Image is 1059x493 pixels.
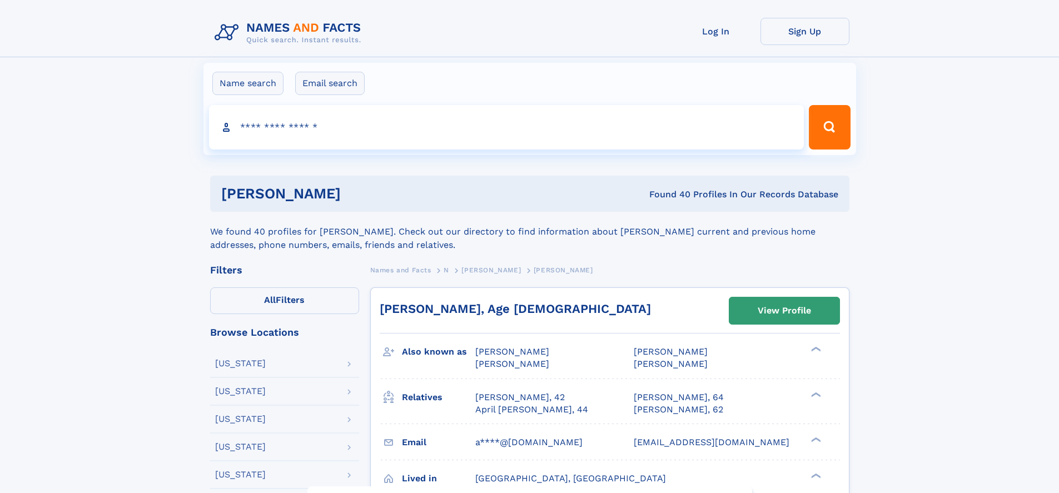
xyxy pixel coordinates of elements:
[370,263,431,277] a: Names and Facts
[495,188,838,201] div: Found 40 Profiles In Our Records Database
[634,437,789,447] span: [EMAIL_ADDRESS][DOMAIN_NAME]
[808,472,822,479] div: ❯
[634,358,708,369] span: [PERSON_NAME]
[210,287,359,314] label: Filters
[760,18,849,45] a: Sign Up
[634,346,708,357] span: [PERSON_NAME]
[444,266,449,274] span: N
[808,346,822,353] div: ❯
[808,436,822,443] div: ❯
[475,346,549,357] span: [PERSON_NAME]
[402,469,475,488] h3: Lived in
[809,105,850,150] button: Search Button
[402,388,475,407] h3: Relatives
[295,72,365,95] label: Email search
[215,442,266,451] div: [US_STATE]
[215,359,266,368] div: [US_STATE]
[534,266,593,274] span: [PERSON_NAME]
[209,105,804,150] input: search input
[758,298,811,323] div: View Profile
[210,212,849,252] div: We found 40 profiles for [PERSON_NAME]. Check out our directory to find information about [PERSON...
[475,358,549,369] span: [PERSON_NAME]
[380,302,651,316] a: [PERSON_NAME], Age [DEMOGRAPHIC_DATA]
[729,297,839,324] a: View Profile
[264,295,276,305] span: All
[402,433,475,452] h3: Email
[212,72,284,95] label: Name search
[210,265,359,275] div: Filters
[444,263,449,277] a: N
[221,187,495,201] h1: [PERSON_NAME]
[475,473,666,484] span: [GEOGRAPHIC_DATA], [GEOGRAPHIC_DATA]
[215,470,266,479] div: [US_STATE]
[475,391,565,404] a: [PERSON_NAME], 42
[210,18,370,48] img: Logo Names and Facts
[402,342,475,361] h3: Also known as
[215,415,266,424] div: [US_STATE]
[634,391,724,404] a: [PERSON_NAME], 64
[672,18,760,45] a: Log In
[634,404,723,416] a: [PERSON_NAME], 62
[461,266,521,274] span: [PERSON_NAME]
[475,404,588,416] a: April [PERSON_NAME], 44
[210,327,359,337] div: Browse Locations
[808,391,822,398] div: ❯
[215,387,266,396] div: [US_STATE]
[461,263,521,277] a: [PERSON_NAME]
